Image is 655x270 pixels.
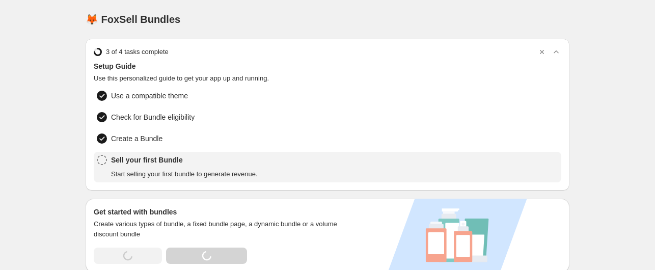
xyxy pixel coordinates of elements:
span: Check for Bundle eligibility [111,112,195,122]
span: Use this personalized guide to get your app up and running. [94,73,561,84]
span: Sell your first Bundle [111,155,258,165]
h3: Get started with bundles [94,207,347,217]
span: Create various types of bundle, a fixed bundle page, a dynamic bundle or a volume discount bundle [94,219,347,239]
span: 3 of 4 tasks complete [106,47,169,57]
span: Start selling your first bundle to generate revenue. [111,169,258,179]
span: Setup Guide [94,61,561,71]
span: Create a Bundle [111,133,162,144]
h1: 🦊 FoxSell Bundles [86,13,180,25]
span: Use a compatible theme [111,91,188,101]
